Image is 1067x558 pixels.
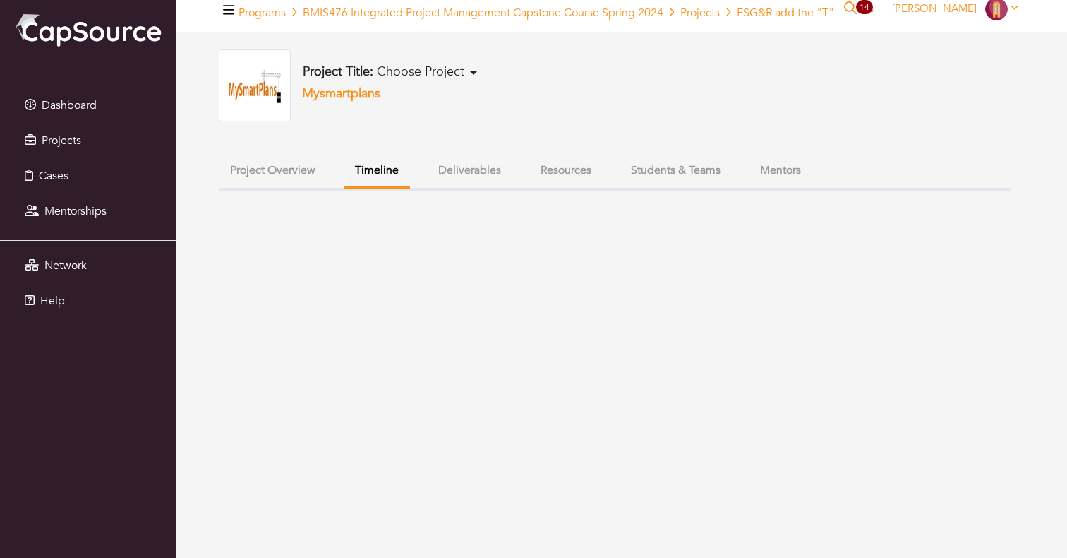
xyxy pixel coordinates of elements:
a: BMIS476 Integrated Project Management Capstone Course Spring 2024 [303,5,663,20]
a: Dashboard [4,91,173,119]
button: Project Overview [219,155,327,186]
span: Choose Project [377,63,464,81]
button: Deliverables [427,155,512,186]
a: Projects [680,5,720,20]
a: Help [4,287,173,315]
span: Projects [42,133,81,148]
a: Projects [4,126,173,155]
span: ESG&R add the "T" [737,5,834,20]
b: Project Title: [303,63,373,81]
button: Students & Teams [620,155,732,186]
img: cap_logo.png [14,11,162,48]
a: Mysmartplans [302,85,380,102]
span: Mentorships [44,203,107,219]
button: Resources [529,155,603,186]
button: Timeline [344,155,410,189]
button: Project Title: Choose Project [299,64,481,81]
a: Cases [4,162,173,190]
img: MSP_newlogo_RGB%20archive.jpg [219,49,291,121]
span: [PERSON_NAME] [892,1,977,16]
span: Network [44,258,87,273]
span: Cases [39,168,68,184]
a: Network [4,251,173,280]
a: Mentorships [4,197,173,225]
a: 14 [862,1,874,18]
span: Dashboard [42,97,97,113]
a: Programs [239,5,286,20]
span: Help [40,293,65,309]
a: [PERSON_NAME] [886,1,1025,16]
button: Mentors [749,155,812,186]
